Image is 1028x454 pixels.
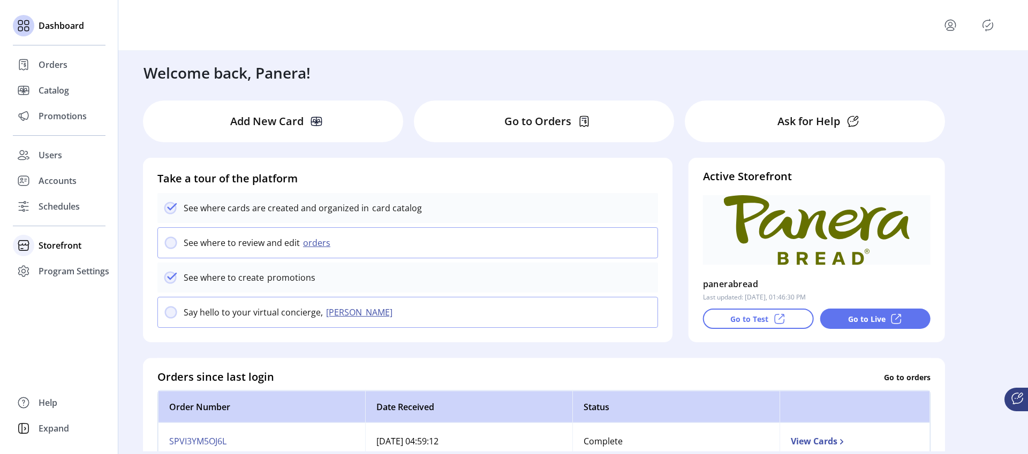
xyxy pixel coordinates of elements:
[703,293,806,302] p: Last updated: [DATE], 01:46:30 PM
[184,202,369,214] p: See where cards are created and organized in
[230,113,304,129] p: Add New Card
[39,149,62,161] span: Users
[184,271,264,284] p: See where to create
[979,17,996,34] button: Publisher Panel
[39,84,69,97] span: Catalog
[157,369,274,385] h4: Orders since last login
[942,17,959,34] button: menu
[39,265,109,278] span: Program Settings
[39,200,80,213] span: Schedules
[703,168,931,184] h4: Active Storefront
[184,306,323,319] p: Say hello to your virtual concierge,
[39,422,69,435] span: Expand
[300,236,337,249] button: orders
[39,174,77,187] span: Accounts
[323,306,399,319] button: [PERSON_NAME]
[39,58,67,71] span: Orders
[39,19,84,32] span: Dashboard
[264,271,315,284] p: promotions
[504,113,571,129] p: Go to Orders
[365,391,572,423] th: Date Received
[143,61,311,84] h3: Welcome back, Panera!
[572,391,780,423] th: Status
[157,171,658,187] h4: Take a tour of the platform
[848,313,886,325] p: Go to Live
[39,396,57,409] span: Help
[184,236,300,249] p: See where to review and edit
[39,110,87,122] span: Promotions
[703,275,758,293] p: panerabread
[158,391,365,423] th: Order Number
[777,113,840,129] p: Ask for Help
[730,313,768,325] p: Go to Test
[39,239,81,252] span: Storefront
[884,371,931,382] p: Go to orders
[369,202,422,214] p: card catalog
